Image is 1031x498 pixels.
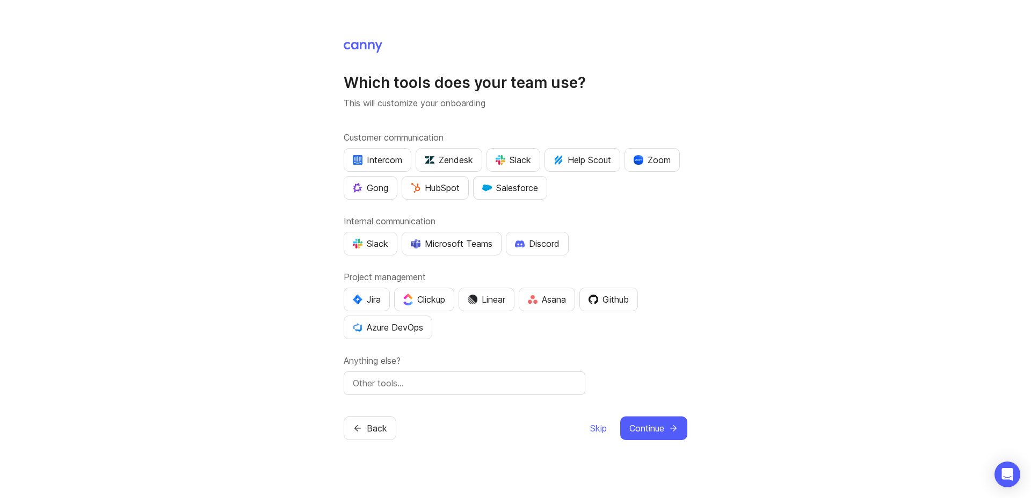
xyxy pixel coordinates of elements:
img: +iLplPsjzba05dttzK064pds+5E5wZnCVbuGoLvBrYdmEPrXTzGo7zG60bLEREEjvOjaG9Saez5xsOEAbxBwOP6dkea84XY9O... [515,240,525,247]
button: Discord [506,232,569,255]
div: Asana [528,293,566,306]
img: 0D3hMmx1Qy4j6AAAAAElFTkSuQmCC [589,295,598,304]
div: HubSpot [411,181,460,194]
button: Continue [620,416,687,440]
div: Github [589,293,629,306]
button: HubSpot [402,176,469,200]
img: svg+xml;base64,PHN2ZyB4bWxucz0iaHR0cDovL3d3dy53My5vcmcvMjAwMC9zdmciIHZpZXdCb3g9IjAgMCA0MC4zNDMgND... [353,295,362,304]
button: Zoom [625,148,680,172]
span: Skip [590,422,607,435]
button: Slack [487,148,540,172]
button: Microsoft Teams [402,232,502,255]
button: Intercom [344,148,411,172]
div: Gong [353,181,388,194]
p: This will customize your onboarding [344,97,687,109]
img: YKcwp4sHBXAAAAAElFTkSuQmCC [353,323,362,332]
button: Salesforce [473,176,547,200]
img: D0GypeOpROL5AAAAAElFTkSuQmCC [411,239,420,248]
div: Open Intercom Messenger [994,462,1020,487]
div: Zendesk [425,153,473,166]
button: Asana [519,288,575,311]
img: xLHbn3khTPgAAAABJRU5ErkJggg== [634,155,643,165]
div: Slack [353,237,388,250]
button: Back [344,416,396,440]
button: Jira [344,288,390,311]
label: Project management [344,270,687,283]
div: Clickup [403,293,445,306]
img: j83v6vj1tgY2AAAAABJRU5ErkJggg== [403,294,413,305]
img: eRR1duPH6fQxdnSV9IruPjCimau6md0HxlPR81SIPROHX1VjYjAN9a41AAAAAElFTkSuQmCC [353,155,362,165]
div: Azure DevOps [353,321,423,334]
input: Other tools… [353,377,576,390]
div: Salesforce [482,181,538,194]
img: qKnp5cUisfhcFQGr1t296B61Fm0WkUVwBZaiVE4uNRmEGBFetJMz8xGrgPHqF1mLDIG816Xx6Jz26AFmkmT0yuOpRCAR7zRpG... [353,183,362,193]
div: Help Scout [554,153,611,166]
div: Linear [468,293,505,306]
div: Zoom [634,153,671,166]
img: Canny Home [344,42,382,53]
span: Back [367,422,387,435]
div: Discord [515,237,560,250]
img: WIAAAAASUVORK5CYII= [496,155,505,165]
img: Rf5nOJ4Qh9Y9HAAAAAElFTkSuQmCC [528,295,538,304]
button: Azure DevOps [344,316,432,339]
div: Microsoft Teams [411,237,492,250]
img: Dm50RERGQWO2Ei1WzHVviWZlaLVriU9uRN6E+tIr91ebaDbMKKPDpFbssSuEG21dcGXkrKsuOVPwCeFJSFAIOxgiKgL2sFHRe... [468,295,477,304]
button: Clickup [394,288,454,311]
h1: Which tools does your team use? [344,73,687,92]
button: Skip [590,416,607,440]
div: Slack [496,153,531,166]
button: Slack [344,232,397,255]
button: Help Scout [544,148,620,172]
button: Github [579,288,638,311]
button: Gong [344,176,397,200]
div: Jira [353,293,381,306]
img: WIAAAAASUVORK5CYII= [353,239,362,248]
img: kV1LT1TqjqNHPtRK7+FoaplE1qRq1yqhg056Z8K5Oc6xxgIuf0oNQ9LelJqbcyPisAf0C9LDpX5UIuAAAAAElFTkSuQmCC [554,155,563,165]
div: Intercom [353,153,402,166]
img: GKxMRLiRsgdWqxrdBeWfGK5kaZ2alx1WifDSa2kSTsK6wyJURKhUuPoQRYzjholVGzT2A2owx2gHwZoyZHHCYJ8YNOAZj3DSg... [482,183,492,193]
button: Zendesk [416,148,482,172]
label: Anything else? [344,354,687,367]
img: G+3M5qq2es1si5SaumCnMN47tP1CvAZneIVX5dcx+oz+ZLhv4kfP9DwAAAABJRU5ErkJggg== [411,183,420,193]
label: Customer communication [344,131,687,144]
button: Linear [459,288,514,311]
span: Continue [629,422,664,435]
label: Internal communication [344,215,687,228]
img: UniZRqrCPz6BHUWevMzgDJ1FW4xaGg2egd7Chm8uY0Al1hkDyjqDa8Lkk0kDEdqKkBok+T4wfoD0P0o6UMciQ8AAAAASUVORK... [425,155,434,165]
